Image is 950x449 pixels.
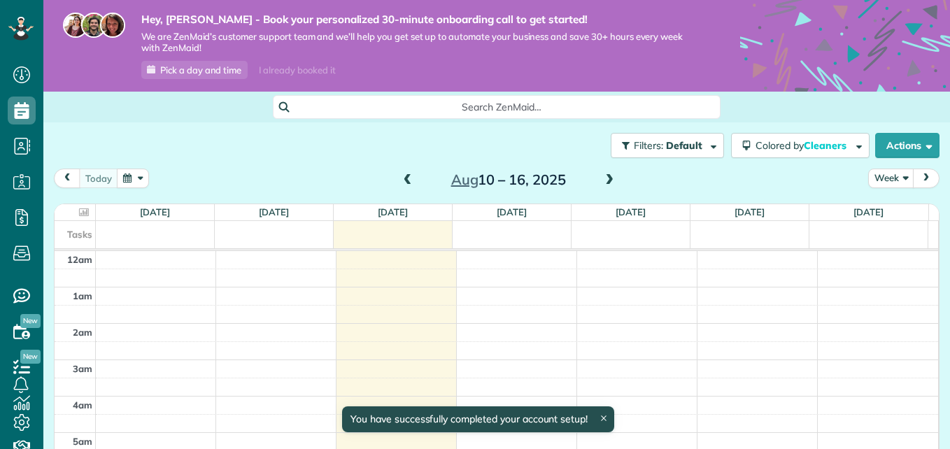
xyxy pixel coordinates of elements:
[868,169,914,187] button: Week
[259,206,289,218] a: [DATE]
[100,13,125,38] img: michelle-19f622bdf1676172e81f8f8fba1fb50e276960ebfe0243fe18214015130c80e4.jpg
[73,399,92,411] span: 4am
[73,290,92,301] span: 1am
[913,169,940,187] button: next
[875,133,940,158] button: Actions
[160,64,241,76] span: Pick a day and time
[616,206,646,218] a: [DATE]
[67,229,92,240] span: Tasks
[250,62,343,79] div: I already booked it
[63,13,88,38] img: maria-72a9807cf96188c08ef61303f053569d2e2a8a1cde33d635c8a3ac13582a053d.jpg
[141,31,698,55] span: We are ZenMaid’s customer support team and we’ll help you get set up to automate your business an...
[804,139,849,152] span: Cleaners
[756,139,851,152] span: Colored by
[731,133,870,158] button: Colored byCleaners
[73,363,92,374] span: 3am
[604,133,724,158] a: Filters: Default
[666,139,703,152] span: Default
[853,206,884,218] a: [DATE]
[79,169,118,187] button: today
[54,169,80,187] button: prev
[378,206,408,218] a: [DATE]
[73,436,92,447] span: 5am
[20,314,41,328] span: New
[81,13,106,38] img: jorge-587dff0eeaa6aab1f244e6dc62b8924c3b6ad411094392a53c71c6c4a576187d.jpg
[634,139,663,152] span: Filters:
[451,171,478,188] span: Aug
[67,254,92,265] span: 12am
[73,327,92,338] span: 2am
[421,172,596,187] h2: 10 – 16, 2025
[141,61,248,79] a: Pick a day and time
[141,13,698,27] strong: Hey, [PERSON_NAME] - Book your personalized 30-minute onboarding call to get started!
[342,406,614,432] div: You have successfully completed your account setup!
[20,350,41,364] span: New
[497,206,527,218] a: [DATE]
[735,206,765,218] a: [DATE]
[140,206,170,218] a: [DATE]
[611,133,724,158] button: Filters: Default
